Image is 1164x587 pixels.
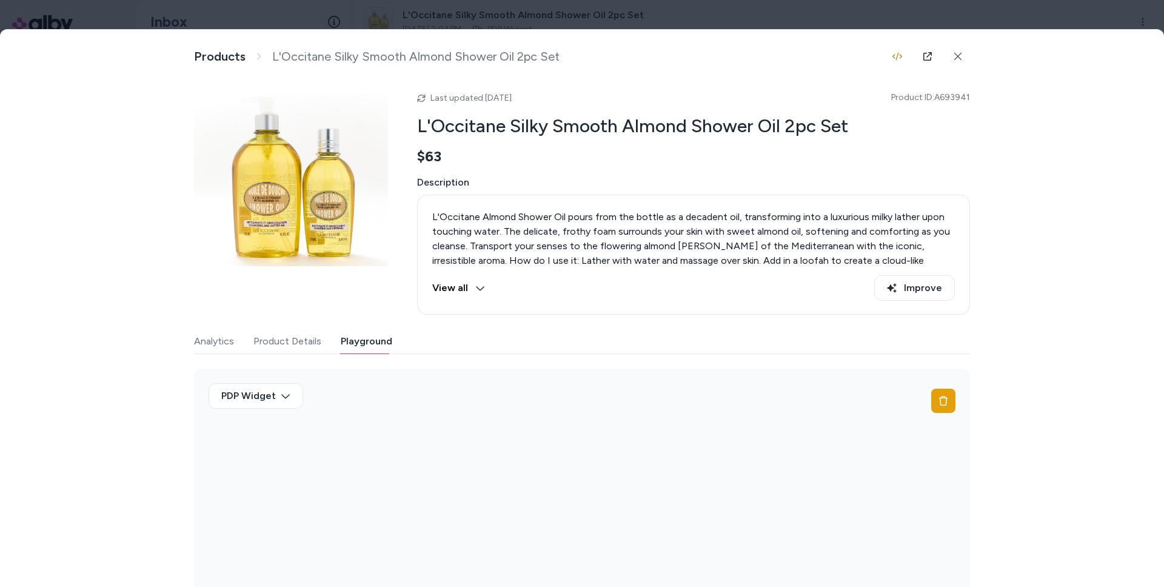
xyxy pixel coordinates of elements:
button: Analytics [194,329,234,354]
span: $63 [417,147,441,166]
button: Playground [341,329,392,354]
button: PDP Widget [209,383,303,409]
a: Products [194,49,246,64]
h2: L'Occitane Silky Smooth Almond Shower Oil 2pc Set [417,115,970,138]
button: View all [432,275,485,301]
img: a693941.001 [194,83,388,277]
span: PDP Widget [221,389,276,403]
span: Product ID: A693941 [891,92,970,104]
span: Last updated [DATE] [430,93,512,103]
span: Description [417,175,970,190]
span: L'Occitane Silky Smooth Almond Shower Oil 2pc Set [272,49,560,64]
nav: breadcrumb [194,49,560,64]
button: Improve [874,275,955,301]
button: Product Details [253,329,321,354]
p: L'Occitane Almond Shower Oil pours from the bottle as a decadent oil, transforming into a luxurio... [432,210,955,297]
